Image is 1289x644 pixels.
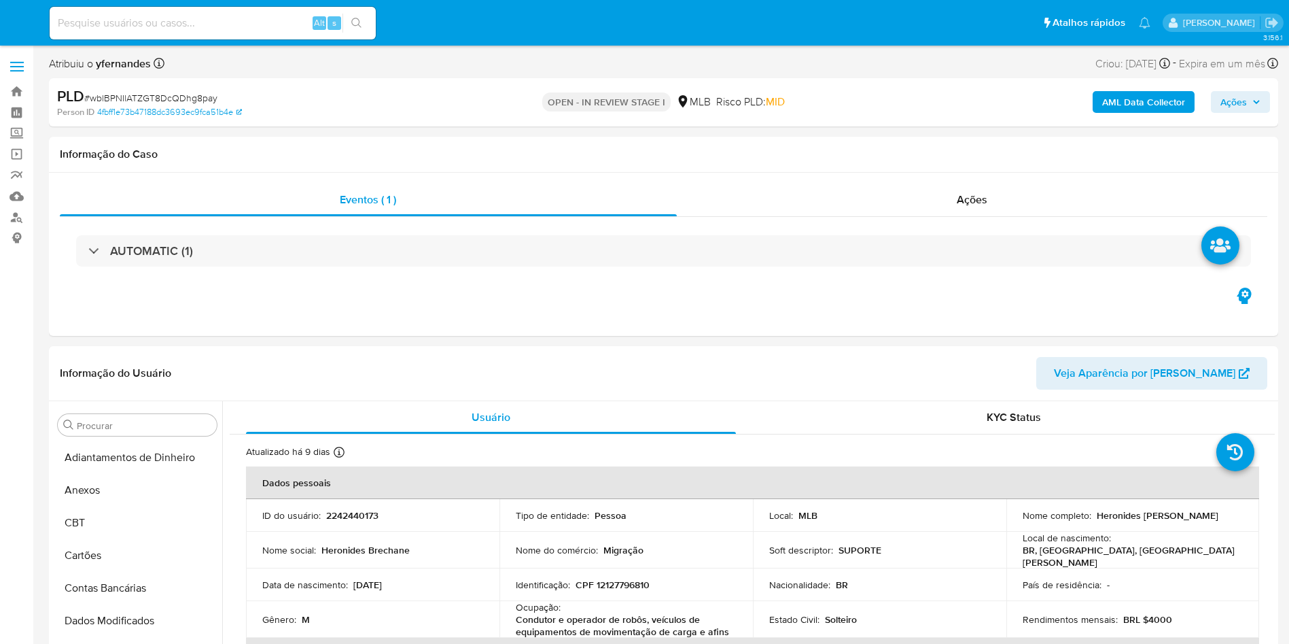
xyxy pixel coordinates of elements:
div: Criou: [DATE] [1095,54,1170,73]
p: Data de nascimento : [262,579,348,591]
button: search-icon [342,14,370,33]
button: CBT [52,507,222,539]
p: Atualizado há 9 dias [246,445,330,458]
p: M [302,613,310,626]
th: Dados pessoais [246,467,1259,499]
span: Ações [1220,91,1247,113]
p: Solteiro [825,613,857,626]
button: Veja Aparência por [PERSON_NAME] [1036,357,1267,390]
span: Atalhos rápidos [1053,16,1125,30]
button: Procurar [63,420,74,430]
input: Pesquise usuários ou casos... [50,14,376,32]
span: KYC Status [987,409,1041,425]
b: yfernandes [93,56,151,71]
p: BRL $4000 [1123,613,1172,626]
p: BR, [GEOGRAPHIC_DATA], [GEOGRAPHIC_DATA][PERSON_NAME] [1023,544,1238,569]
p: Rendimentos mensais : [1023,613,1118,626]
span: MID [766,94,785,109]
p: País de residência : [1023,579,1101,591]
p: - [1107,579,1110,591]
p: Migração [603,544,643,556]
h1: Informação do Usuário [60,367,171,380]
button: Ações [1211,91,1270,113]
button: Contas Bancárias [52,572,222,605]
span: Alt [314,16,325,29]
p: Soft descriptor : [769,544,833,556]
p: Ocupação : [516,601,561,613]
b: AML Data Collector [1102,91,1185,113]
p: Nacionalidade : [769,579,830,591]
span: Veja Aparência por [PERSON_NAME] [1054,357,1235,390]
span: s [332,16,336,29]
a: 4fbff1e73b47188dc3693ec9fca51b4e [97,106,242,118]
p: Estado Civil : [769,613,819,626]
p: MLB [798,509,817,522]
p: 2242440173 [326,509,378,522]
span: # wblBPNIlATZGT8DcQDhg8pay [84,91,217,105]
span: - [1173,54,1176,73]
span: Ações [957,192,987,207]
div: MLB [676,95,711,109]
p: BR [836,579,848,591]
p: Heronides [PERSON_NAME] [1097,509,1218,522]
span: Eventos ( 1 ) [340,192,396,207]
p: Identificação : [516,579,570,591]
button: Cartões [52,539,222,572]
p: Local de nascimento : [1023,532,1111,544]
p: [DATE] [353,579,382,591]
p: Pessoa [595,509,626,522]
span: Expira em um mês [1179,56,1265,71]
p: Tipo de entidade : [516,509,589,522]
button: Anexos [52,474,222,507]
span: Risco PLD: [716,95,785,109]
p: yngrid.fernandes@mercadolivre.com [1183,16,1260,29]
button: AML Data Collector [1093,91,1195,113]
div: AUTOMATIC (1) [76,235,1251,267]
b: PLD [57,85,84,107]
button: Adiantamentos de Dinheiro [52,441,222,474]
h1: Informação do Caso [60,148,1267,161]
b: Person ID [57,106,94,118]
p: CPF 12127796810 [576,579,650,591]
p: ID do usuário : [262,509,321,522]
input: Procurar [77,420,211,432]
button: Dados Modificados [52,605,222,637]
a: Sair [1265,16,1279,30]
h3: AUTOMATIC (1) [110,243,193,258]
p: OPEN - IN REVIEW STAGE I [542,92,671,112]
p: Local : [769,509,793,522]
span: Atribuiu o [49,56,151,71]
p: Condutor e operador de robôs, veículos de equipamentos de movimentação de carga e afins [516,613,731,638]
a: Notificações [1139,17,1150,29]
p: Nome social : [262,544,316,556]
p: Nome completo : [1023,509,1091,522]
p: SUPORTE [838,544,881,556]
p: Gênero : [262,613,296,626]
p: Nome do comércio : [516,544,598,556]
span: Usuário [472,409,510,425]
p: Heronides Brechane [321,544,410,556]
